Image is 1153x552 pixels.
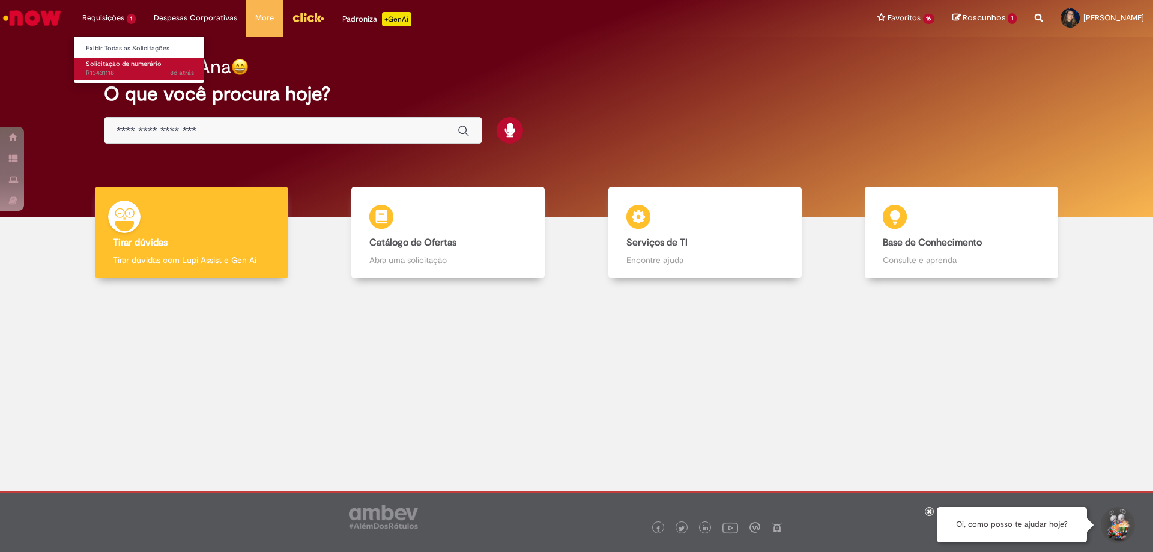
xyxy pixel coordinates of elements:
span: Despesas Corporativas [154,12,237,24]
button: Iniciar Conversa de Suporte [1099,507,1135,543]
span: 8d atrás [170,68,194,77]
p: Tirar dúvidas com Lupi Assist e Gen Ai [113,254,270,266]
img: happy-face.png [231,58,249,76]
span: Rascunhos [963,12,1006,23]
img: logo_footer_ambev_rotulo_gray.png [349,505,418,529]
span: More [255,12,274,24]
img: logo_footer_youtube.png [722,520,738,535]
a: Tirar dúvidas Tirar dúvidas com Lupi Assist e Gen Ai [63,187,320,279]
a: Rascunhos [952,13,1017,24]
a: Aberto R13431118 : Solicitação de numerário [74,58,206,80]
p: +GenAi [382,12,411,26]
span: R13431118 [86,68,194,78]
img: logo_footer_linkedin.png [703,525,709,532]
b: Base de Conhecimento [883,237,982,249]
span: 1 [127,14,136,24]
div: Oi, como posso te ajudar hoje? [937,507,1087,542]
div: Padroniza [342,12,411,26]
time: 20/08/2025 09:22:07 [170,68,194,77]
img: logo_footer_naosei.png [772,522,782,533]
span: 16 [923,14,935,24]
img: click_logo_yellow_360x200.png [292,8,324,26]
b: Tirar dúvidas [113,237,168,249]
img: logo_footer_facebook.png [655,526,661,532]
a: Base de Conhecimento Consulte e aprenda [834,187,1091,279]
a: Exibir Todas as Solicitações [74,42,206,55]
h2: O que você procura hoje? [104,83,1050,105]
p: Encontre ajuda [626,254,784,266]
span: [PERSON_NAME] [1083,13,1144,23]
img: logo_footer_twitter.png [679,526,685,532]
span: Solicitação de numerário [86,59,162,68]
img: ServiceNow [1,6,63,30]
p: Consulte e aprenda [883,254,1040,266]
p: Abra uma solicitação [369,254,527,266]
span: Requisições [82,12,124,24]
ul: Requisições [73,36,205,83]
img: logo_footer_workplace.png [749,522,760,533]
span: Favoritos [888,12,921,24]
b: Serviços de TI [626,237,688,249]
span: 1 [1008,13,1017,24]
b: Catálogo de Ofertas [369,237,456,249]
a: Serviços de TI Encontre ajuda [576,187,834,279]
a: Catálogo de Ofertas Abra uma solicitação [320,187,577,279]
